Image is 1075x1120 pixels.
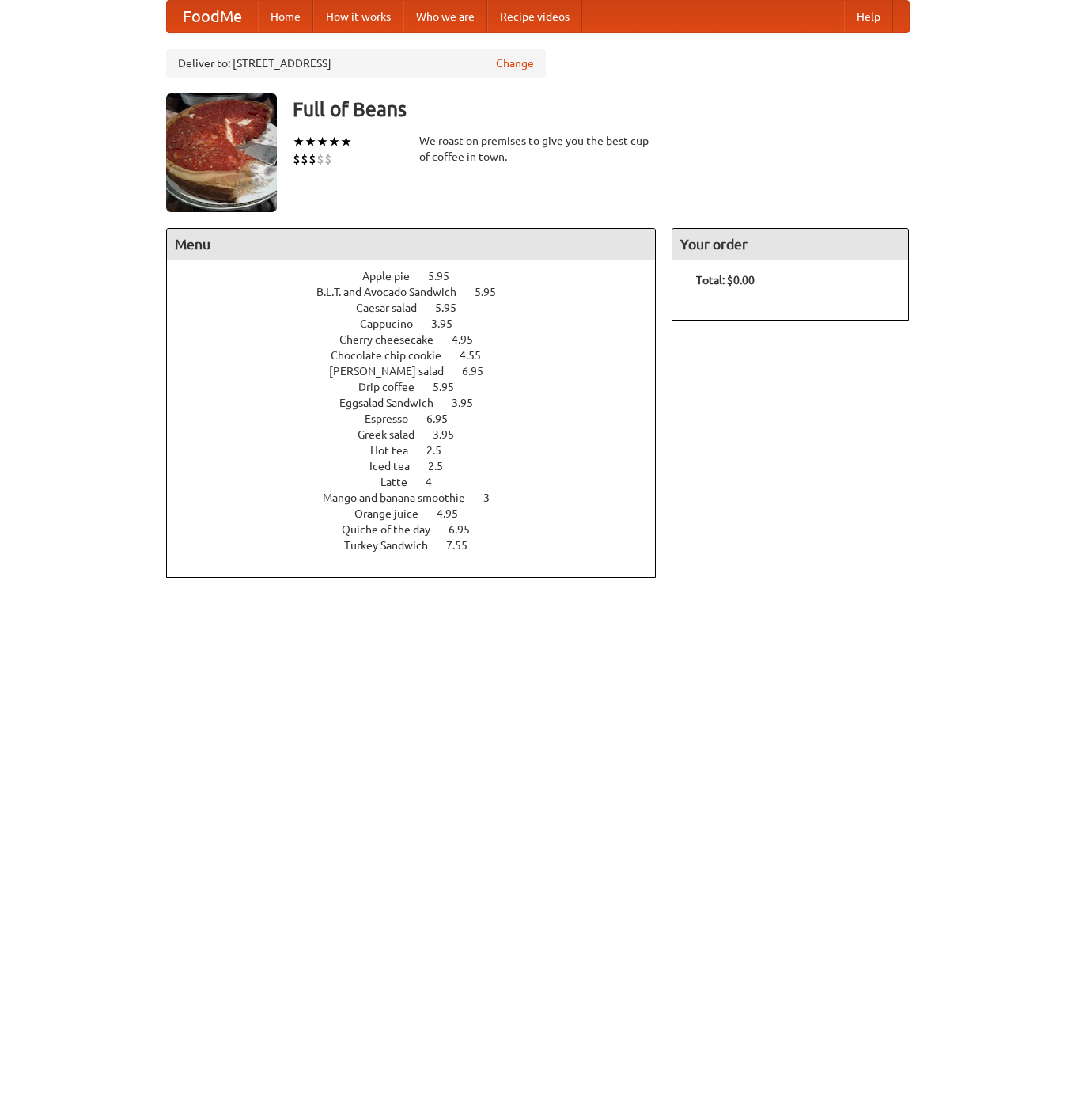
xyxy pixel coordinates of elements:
span: 2.5 [428,460,459,473]
a: Eggsalad Sandwich 3.95 [339,397,502,409]
a: How it works [313,1,403,32]
span: 5.95 [435,302,472,314]
a: Caesar salad 5.95 [356,302,486,314]
h3: Full of Beans [293,93,910,125]
span: [PERSON_NAME] salad [329,365,460,378]
a: Cherry cheesecake 4.95 [339,333,502,346]
span: Turkey Sandwich [344,539,444,552]
img: angular.jpg [166,93,277,212]
a: Chocolate chip cookie 4.55 [331,349,510,362]
a: Turkey Sandwich 7.55 [344,539,497,552]
li: $ [324,150,332,168]
a: Recipe videos [487,1,582,32]
a: [PERSON_NAME] salad 6.95 [329,365,513,378]
span: 6.95 [426,412,464,425]
span: 5.95 [433,381,470,393]
span: 3.95 [433,428,470,441]
span: Cappucino [360,317,429,330]
h4: Menu [167,229,656,260]
div: We roast on premises to give you the best cup of coffee in town. [419,133,657,165]
span: Iced tea [369,460,426,473]
span: Cherry cheesecake [339,333,449,346]
span: 7.55 [446,539,483,552]
span: 6.95 [462,365,499,378]
li: $ [316,150,324,168]
a: Drip coffee 5.95 [358,381,483,393]
span: 4.95 [437,507,474,520]
a: Latte 4 [380,476,461,488]
a: Mango and banana smoothie 3 [323,492,519,504]
span: 4.95 [452,333,489,346]
li: ★ [293,133,305,150]
span: Quiche of the day [342,523,446,536]
span: Caesar salad [356,302,433,314]
b: Total: $0.00 [696,274,755,287]
span: B.L.T. and Avocado Sandwich [316,286,472,298]
div: Deliver to: [STREET_ADDRESS] [166,49,546,78]
a: Orange juice 4.95 [354,507,487,520]
li: ★ [305,133,316,150]
span: Mango and banana smoothie [323,492,481,504]
span: 4.55 [460,349,497,362]
a: Who we are [403,1,487,32]
a: Home [258,1,313,32]
span: Chocolate chip cookie [331,349,457,362]
h4: Your order [672,229,908,260]
a: Espresso 6.95 [365,412,477,425]
a: B.L.T. and Avocado Sandwich 5.95 [316,286,525,298]
a: FoodMe [167,1,258,32]
span: 5.95 [428,270,465,283]
a: Cappucino 3.95 [360,317,482,330]
span: Drip coffee [358,381,430,393]
span: Greek salad [358,428,430,441]
a: Apple pie 5.95 [362,270,479,283]
li: ★ [340,133,352,150]
span: Hot tea [370,444,424,457]
span: 3.95 [431,317,468,330]
a: Iced tea 2.5 [369,460,472,473]
li: ★ [328,133,340,150]
span: Espresso [365,412,424,425]
li: ★ [316,133,328,150]
span: 3 [483,492,505,504]
span: 5.95 [475,286,512,298]
li: $ [293,150,301,168]
a: Greek salad 3.95 [358,428,483,441]
span: 3.95 [452,397,489,409]
a: Hot tea 2.5 [370,444,471,457]
li: $ [301,150,308,168]
span: 2.5 [426,444,457,457]
a: Help [844,1,893,32]
li: $ [308,150,316,168]
span: Apple pie [362,270,426,283]
span: Orange juice [354,507,434,520]
span: Eggsalad Sandwich [339,397,449,409]
span: Latte [380,476,423,488]
span: 4 [426,476,448,488]
span: 6.95 [449,523,486,536]
a: Change [496,55,534,71]
a: Quiche of the day 6.95 [342,523,499,536]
